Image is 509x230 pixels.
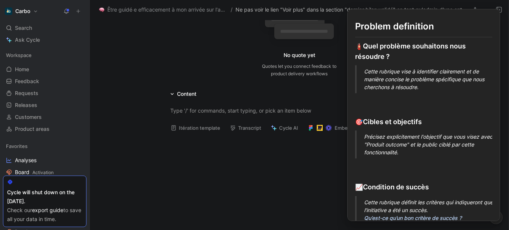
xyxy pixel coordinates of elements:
div: Quotes let you connect feedback to product delivery workflows [262,63,336,78]
span: Feedback [15,78,39,85]
a: Ask Cycle [3,34,86,45]
button: Cycle AI [268,123,301,133]
span: Être guidé⸱e efficacement à mon arrivée sur l'app [107,5,227,14]
a: Analyses [3,155,86,166]
div: Content [167,89,199,98]
a: Product areas [3,123,86,135]
span: Ask Cycle [15,35,40,44]
button: CarboCarbo [3,6,40,16]
a: Home [3,64,86,75]
button: 🧠Être guidé⸱e efficacement à mon arrivée sur l'app [97,5,229,14]
span: Favorites [6,142,28,150]
h1: Carbo [15,8,30,15]
h2: Condition de succès [355,172,492,195]
span: Search [15,23,32,32]
img: Carbo [5,7,12,15]
img: 🧠 [99,7,104,12]
button: Transcript [227,123,265,133]
span: Customers [15,113,42,121]
a: export guide [32,207,63,213]
span: Home [15,66,29,73]
div: Workspace [3,50,86,61]
div: Content [177,89,196,98]
span: / [231,5,233,14]
div: Favorites [3,141,86,152]
a: BoardActivation [3,167,86,178]
div: Search [3,22,86,34]
button: Embed [304,123,354,133]
span: Board [15,168,54,176]
span: Requests [15,89,38,97]
a: Releases [3,100,86,111]
button: Itération template [167,123,224,133]
p: Cette rubrique définit les critères qui indiqueront que l'initiative a été un succès. [364,196,501,224]
span: Workspace [6,51,32,59]
p: Cette rubrique vise à identifier clairement et de manière concise le problème spécifique que nous... [364,65,501,93]
h1: Problem definition [355,17,492,36]
h2: Cibles et objectifs [355,107,492,130]
span: 📈 [355,183,363,191]
h2: Quel problème souhaitons nous résoudre ? [355,38,492,64]
span: Releases [15,101,37,109]
span: Ne pas voir le lien "Voir plus" dans la section "dernier bilan validé" en tant qu'admin d'une ent... [235,5,467,14]
div: Check our to save all your data in time. [7,206,82,224]
a: Qu’est-ce qu’un bon critère de succès ? [364,215,462,221]
span: 🧯 [355,42,363,50]
span: Analyses [15,157,37,164]
a: Feedback [3,76,86,87]
div: No quote yet [284,51,315,60]
div: Cycle will shut down on the [DATE]. [7,188,82,206]
a: Customers [3,111,86,123]
p: Précisez explicitement l'objectif que vous visez avec le "Produit outcome" et le public ciblé par... [364,130,501,158]
span: Activation [32,170,54,175]
span: 🎯 [355,118,363,126]
span: Product areas [15,125,50,133]
a: Requests [3,88,86,99]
